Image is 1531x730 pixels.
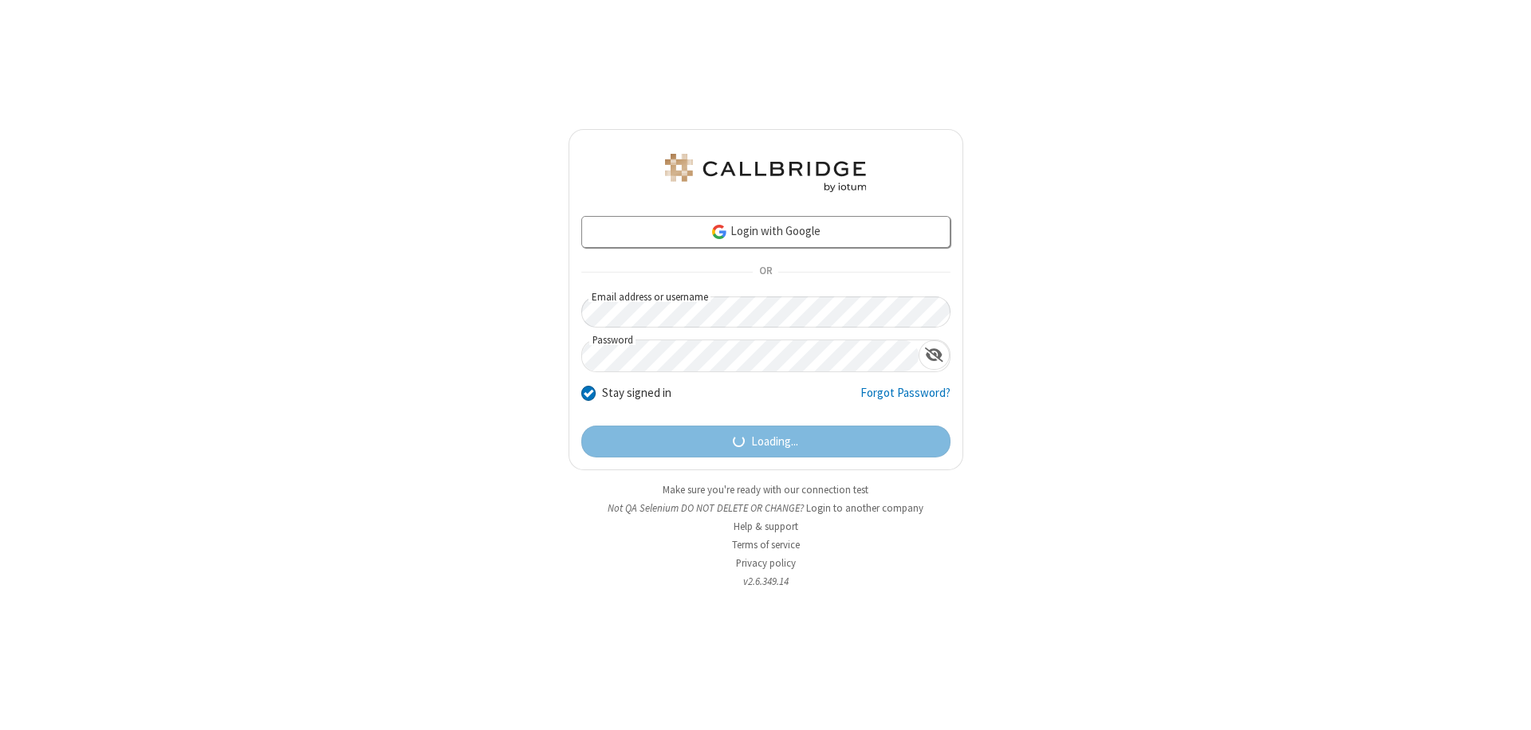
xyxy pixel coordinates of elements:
a: Login with Google [581,216,950,248]
span: OR [753,261,778,284]
a: Terms of service [732,538,800,551]
input: Email address or username [581,296,950,328]
img: QA Selenium DO NOT DELETE OR CHANGE [662,154,869,192]
button: Login to another company [806,500,923,516]
button: Loading... [581,426,950,457]
li: v2.6.349.14 [569,574,963,589]
label: Stay signed in [602,384,671,402]
a: Make sure you're ready with our connection test [663,483,868,496]
span: Loading... [751,433,798,451]
a: Help & support [734,520,798,533]
img: google-icon.png [710,223,728,241]
li: Not QA Selenium DO NOT DELETE OR CHANGE? [569,500,963,516]
input: Password [582,340,919,371]
a: Privacy policy [736,556,796,570]
a: Forgot Password? [860,384,950,414]
div: Show password [919,340,950,370]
